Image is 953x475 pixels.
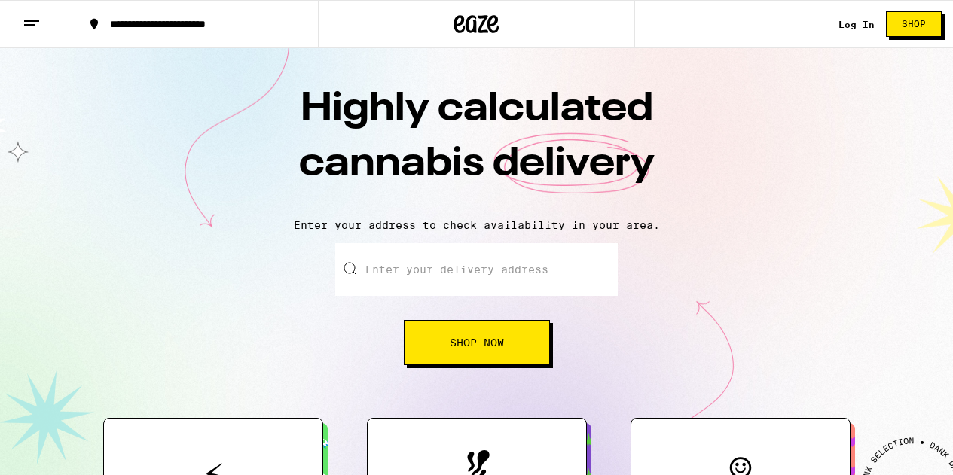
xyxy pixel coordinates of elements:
[404,320,550,365] button: Shop Now
[15,219,938,231] p: Enter your address to check availability in your area.
[902,20,926,29] span: Shop
[838,20,875,29] a: Log In
[875,11,953,37] a: Shop
[213,82,741,207] h1: Highly calculated cannabis delivery
[335,243,618,296] input: Enter your delivery address
[886,11,942,37] button: Shop
[450,337,504,348] span: Shop Now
